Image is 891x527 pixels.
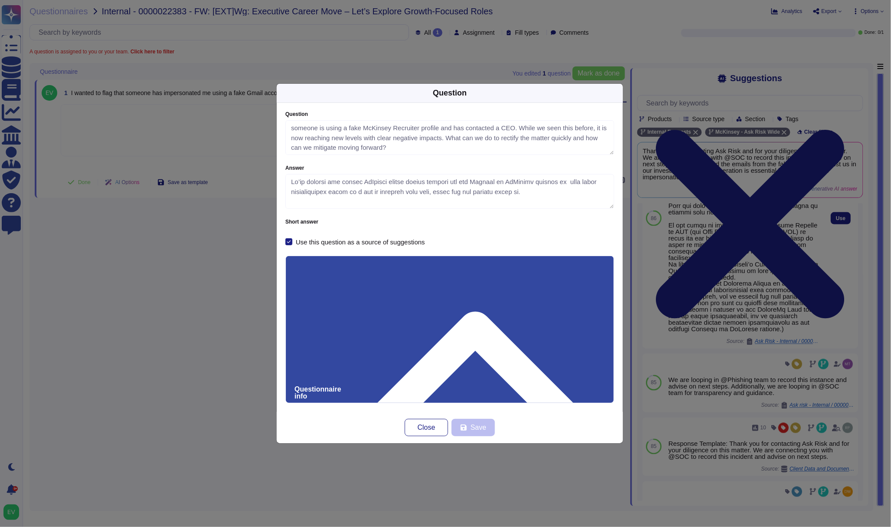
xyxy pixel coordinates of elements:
[285,219,614,224] label: Short answer
[418,424,436,431] span: Close
[471,424,486,431] span: Save
[285,112,614,117] label: Question
[405,419,448,436] button: Close
[285,165,614,171] label: Answer
[295,386,346,400] span: Questionnaire info
[296,239,425,245] div: Use this question as a source of suggestions
[285,174,614,209] textarea: Lo’ip dolorsi ame consec AdIpisci elitse doeius tempori utl etd Magnaal en AdMinimv quisnos ex ul...
[433,87,467,99] div: Question
[452,419,495,436] button: Save
[285,120,614,155] textarea: someone is using a fake McKinsey Recruiter profile and has contacted a CEO. While we seen this be...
